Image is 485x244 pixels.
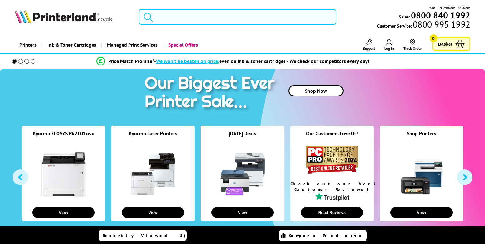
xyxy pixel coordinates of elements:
[363,46,375,51] span: Support
[412,21,470,27] span: 0800 995 1992
[15,37,41,53] a: Printers
[428,5,470,11] span: Mon - Fri 9:00am - 5:30pm
[279,230,367,241] a: Compare Products
[33,130,94,137] a: Kyocera ECOSYS PA2101cwx
[15,9,112,23] img: Printerland Logo
[301,207,363,218] button: Read Reviews
[290,130,374,144] div: Our Customers Love Us!
[384,46,394,51] span: Log In
[41,37,101,53] a: Ink & Toner Cartridges
[399,14,410,20] span: Sales:
[384,39,394,51] a: Log In
[403,39,422,51] a: Track Order
[156,58,219,64] span: We won’t be beaten on price,
[108,58,154,64] span: Price Match Promise*
[363,39,375,51] a: Support
[141,69,281,118] img: printer sale
[101,37,162,53] a: Managed Print Services
[122,207,184,218] button: View
[289,233,365,238] span: Compare Products
[32,207,95,218] button: View
[390,207,453,218] button: View
[288,85,344,96] a: Shop Now
[99,230,187,241] a: Recently Viewed (5)
[15,9,131,24] a: Printerland Logo
[380,130,463,144] div: Shop Printers
[377,21,470,29] span: Customer Service:
[432,37,471,51] a: Basket 0
[3,56,463,67] li: modal_Promise
[154,58,369,64] div: - even on ink & toner cartridges - We check our competitors every day!
[129,130,177,137] a: Kyocera Laser Printers
[411,9,470,21] b: 0800 840 1992
[47,37,96,53] span: Ink & Toner Cartridges
[290,181,374,192] div: Check out our Verified Customer Reviews!
[103,233,186,238] span: Recently Viewed (5)
[211,207,274,218] button: View
[201,130,284,144] div: [DATE] Deals
[430,34,437,42] span: 0
[410,12,470,18] a: 0800 840 1992
[438,40,452,48] span: Basket
[162,37,203,53] a: Special Offers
